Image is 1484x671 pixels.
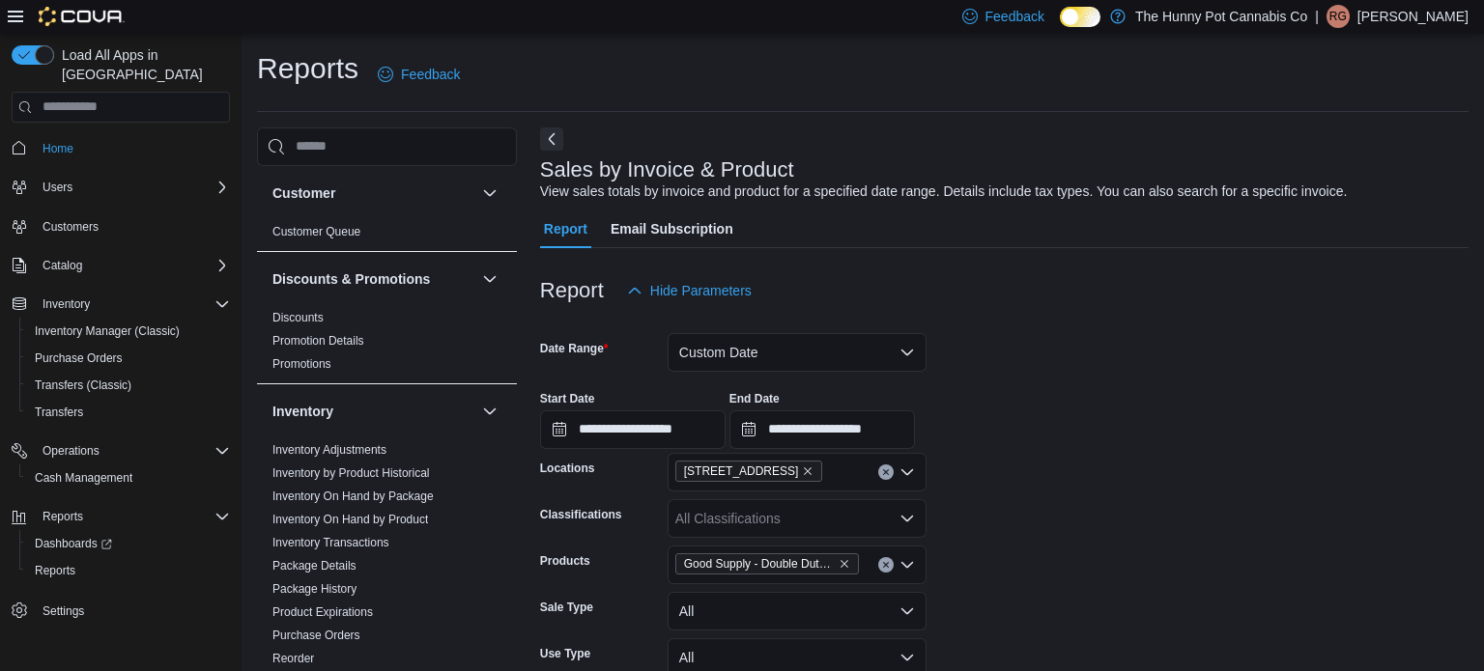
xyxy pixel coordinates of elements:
[19,345,238,372] button: Purchase Orders
[35,563,75,578] span: Reports
[899,557,915,573] button: Open list of options
[35,350,123,366] span: Purchase Orders
[27,401,91,424] a: Transfers
[1357,5,1469,28] p: [PERSON_NAME]
[35,536,112,551] span: Dashboards
[272,402,474,421] button: Inventory
[19,530,238,557] a: Dashboards
[27,559,83,582] a: Reports
[272,513,428,526] a: Inventory On Hand by Product
[272,333,364,349] span: Promotion Details
[4,291,238,318] button: Inventory
[272,183,474,203] button: Customer
[1060,27,1061,28] span: Dark Mode
[35,323,180,339] span: Inventory Manager (Classic)
[272,356,331,372] span: Promotions
[272,558,357,573] span: Package Details
[540,507,622,522] label: Classifications
[272,224,360,239] span: Customer Queue
[540,391,595,406] label: Start Date
[272,582,357,596] a: Package History
[1327,5,1350,28] div: Ryckolos Griffiths
[27,347,230,370] span: Purchase Orders
[544,210,587,248] span: Report
[675,461,823,482] span: 145 Silver Reign Dr
[478,400,501,423] button: Inventory
[272,581,357,597] span: Package History
[54,45,230,84] span: Load All Apps in [GEOGRAPHIC_DATA]
[272,442,386,458] span: Inventory Adjustments
[272,443,386,457] a: Inventory Adjustments
[272,269,474,289] button: Discounts & Promotions
[35,470,132,486] span: Cash Management
[4,252,238,279] button: Catalog
[19,372,238,399] button: Transfers (Classic)
[35,254,230,277] span: Catalog
[27,532,120,555] a: Dashboards
[35,215,106,238] a: Customers
[35,214,230,238] span: Customers
[272,183,335,203] h3: Customer
[540,600,593,615] label: Sale Type
[19,557,238,584] button: Reports
[35,377,131,393] span: Transfers (Classic)
[540,279,604,302] h3: Report
[684,461,799,481] span: [STREET_ADDRESS]
[35,600,92,623] a: Settings
[272,311,324,324] a: Discounts
[729,410,915,449] input: Press the down key to open a popover containing a calendar.
[802,465,813,477] button: Remove 145 Silver Reign Dr from selection in this group
[27,347,130,370] a: Purchase Orders
[540,553,590,569] label: Products
[899,511,915,526] button: Open list of options
[19,399,238,426] button: Transfers
[478,182,501,205] button: Customer
[272,334,364,348] a: Promotion Details
[675,553,859,574] span: Good Supply - Double Dutchies Double Down Pre-Roll - 2x1g
[39,7,125,26] img: Cova
[4,134,238,162] button: Home
[43,443,100,459] span: Operations
[43,141,73,156] span: Home
[272,628,360,643] span: Purchase Orders
[272,269,430,289] h3: Discounts & Promotions
[43,603,84,619] span: Settings
[619,271,759,310] button: Hide Parameters
[272,604,373,620] span: Product Expirations
[43,258,82,273] span: Catalog
[35,176,230,199] span: Users
[257,49,358,88] h1: Reports
[729,391,780,406] label: End Date
[27,374,230,397] span: Transfers (Classic)
[27,401,230,424] span: Transfers
[540,410,726,449] input: Press the down key to open a popover containing a calendar.
[35,439,230,462] span: Operations
[257,220,517,251] div: Customer
[668,592,927,630] button: All
[43,219,99,235] span: Customers
[35,293,98,316] button: Inventory
[27,559,230,582] span: Reports
[27,466,140,489] a: Cash Management
[35,405,83,420] span: Transfers
[272,465,430,481] span: Inventory by Product Historical
[839,558,850,570] button: Remove Good Supply - Double Dutchies Double Down Pre-Roll - 2x1g from selection in this group
[35,137,81,160] a: Home
[272,225,360,238] a: Customer Queue
[27,320,187,343] a: Inventory Manager (Classic)
[272,402,333,421] h3: Inventory
[27,532,230,555] span: Dashboards
[272,651,314,666] span: Reorder
[272,629,360,642] a: Purchase Orders
[540,646,590,661] label: Use Type
[4,212,238,240] button: Customers
[43,180,72,195] span: Users
[35,293,230,316] span: Inventory
[4,437,238,464] button: Operations
[4,503,238,530] button: Reports
[540,158,794,182] h3: Sales by Invoice & Product
[35,254,90,277] button: Catalog
[27,374,139,397] a: Transfers (Classic)
[899,464,915,480] button: Open list of options
[985,7,1044,26] span: Feedback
